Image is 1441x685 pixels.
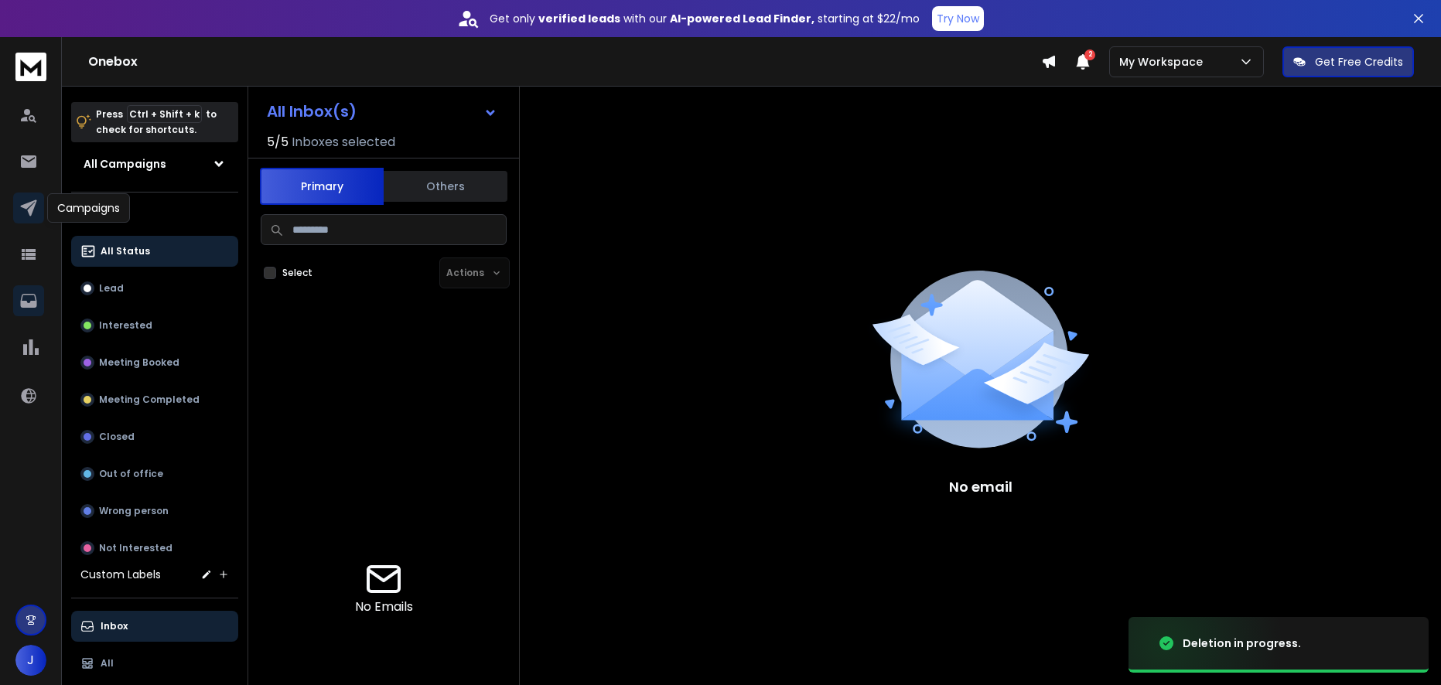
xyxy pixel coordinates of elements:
[267,104,357,119] h1: All Inbox(s)
[15,645,46,676] button: J
[88,53,1041,71] h1: Onebox
[71,421,238,452] button: Closed
[937,11,979,26] p: Try Now
[355,598,413,616] p: No Emails
[71,611,238,642] button: Inbox
[267,133,289,152] span: 5 / 5
[99,505,169,517] p: Wrong person
[1119,54,1209,70] p: My Workspace
[99,282,124,295] p: Lead
[254,96,510,127] button: All Inbox(s)
[15,53,46,81] img: logo
[71,148,238,179] button: All Campaigns
[84,156,166,172] h1: All Campaigns
[384,169,507,203] button: Others
[71,273,238,304] button: Lead
[96,107,217,138] p: Press to check for shortcuts.
[71,458,238,489] button: Out of office
[932,6,984,31] button: Try Now
[1183,636,1301,651] div: Deletion in progress.
[949,476,1012,498] p: No email
[99,542,172,554] p: Not Interested
[101,620,128,632] p: Inbox
[71,205,238,227] h3: Filters
[260,168,384,205] button: Primary
[71,533,238,564] button: Not Interested
[1282,46,1414,77] button: Get Free Credits
[127,105,202,123] span: Ctrl + Shift + k
[490,11,920,26] p: Get only with our starting at $22/mo
[1084,49,1095,60] span: 2
[1315,54,1403,70] p: Get Free Credits
[71,496,238,527] button: Wrong person
[670,11,814,26] strong: AI-powered Lead Finder,
[47,193,130,223] div: Campaigns
[99,468,163,480] p: Out of office
[80,567,161,582] h3: Custom Labels
[71,347,238,378] button: Meeting Booked
[101,245,150,257] p: All Status
[538,11,620,26] strong: verified leads
[99,431,135,443] p: Closed
[99,356,179,369] p: Meeting Booked
[292,133,395,152] h3: Inboxes selected
[71,384,238,415] button: Meeting Completed
[71,310,238,341] button: Interested
[71,236,238,267] button: All Status
[71,648,238,679] button: All
[101,657,114,670] p: All
[99,394,200,406] p: Meeting Completed
[282,267,312,279] label: Select
[99,319,152,332] p: Interested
